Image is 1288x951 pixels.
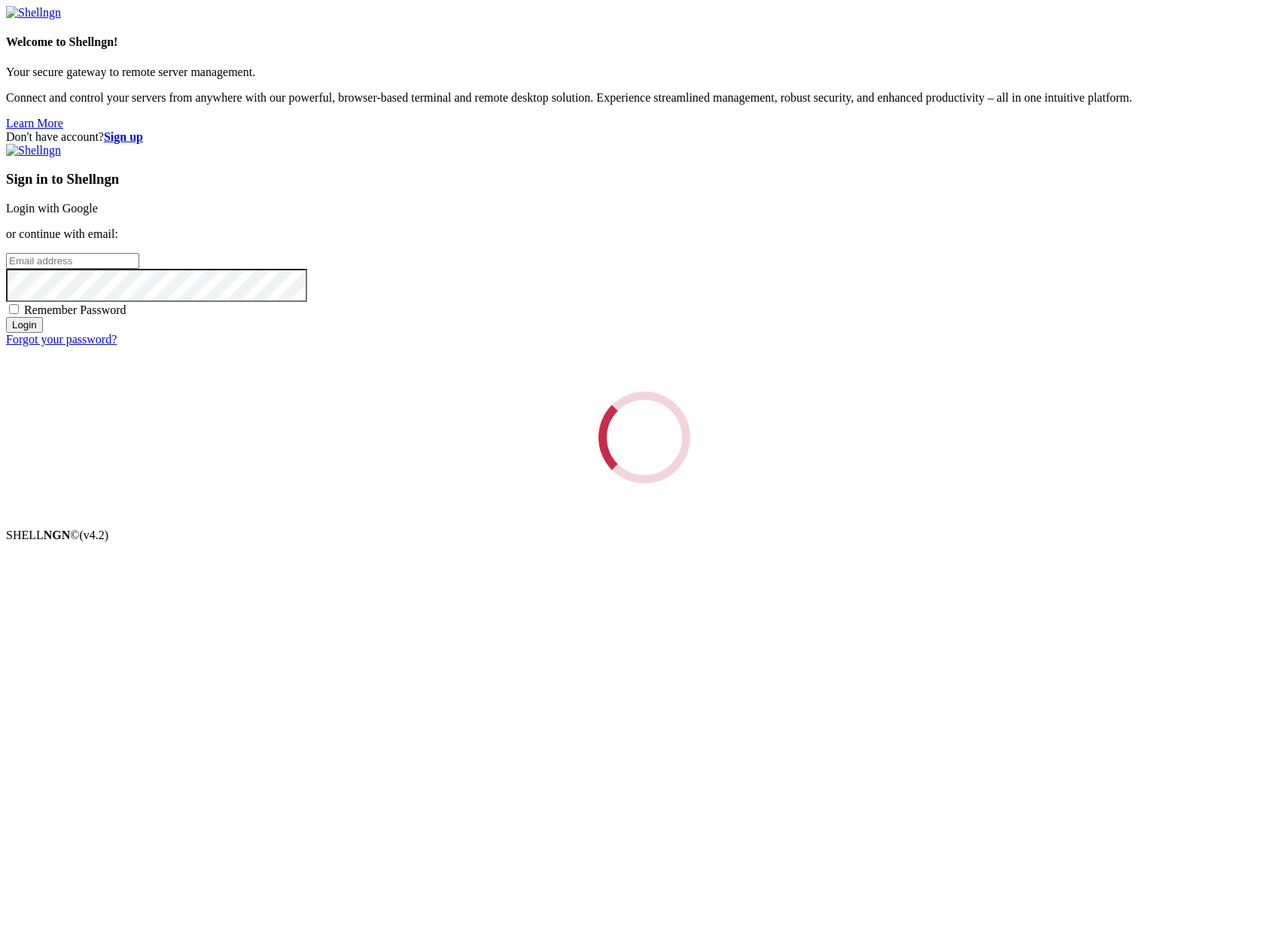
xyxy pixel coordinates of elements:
a: Login with Google [6,202,98,215]
span: Remember Password [24,303,126,316]
input: Remember Password [9,304,19,314]
input: Login [6,317,43,333]
h3: Sign in to Shellngn [6,171,1282,187]
b: NGN [44,529,71,541]
h4: Welcome to Shellngn! [6,35,1282,49]
input: Email address [6,253,139,269]
p: or continue with email: [6,227,1282,241]
a: Sign up [104,130,143,143]
div: Loading... [589,382,699,492]
a: Forgot your password? [6,333,117,346]
img: Shellngn [6,6,61,20]
span: 4.2.0 [80,529,109,541]
p: Connect and control your servers from anywhere with our powerful, browser-based terminal and remo... [6,91,1282,105]
a: Learn More [6,117,63,130]
p: Your secure gateway to remote server management. [6,66,1282,79]
img: Shellngn [6,144,61,157]
span: SHELL © [6,529,108,541]
div: Don't have account? [6,130,1282,144]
